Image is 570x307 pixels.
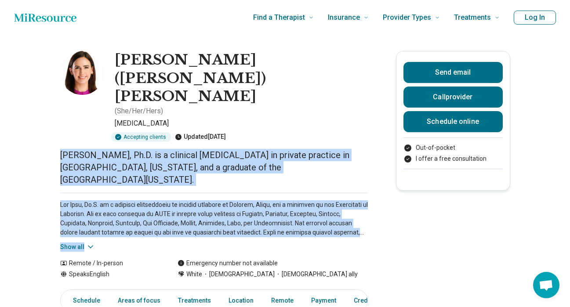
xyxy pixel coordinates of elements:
span: [DEMOGRAPHIC_DATA] [202,270,275,279]
p: [MEDICAL_DATA] [115,118,368,129]
p: ( She/Her/Hers ) [115,106,163,116]
span: Find a Therapist [253,11,305,24]
div: Emergency number not available [178,259,278,268]
button: Callprovider [403,87,503,108]
span: Insurance [328,11,360,24]
div: Remote / In-person [60,259,160,268]
button: Send email [403,62,503,83]
p: [PERSON_NAME], Ph.D. is a clinical [MEDICAL_DATA] in private practice in [GEOGRAPHIC_DATA], [US_S... [60,149,368,186]
div: Open chat [533,272,559,298]
a: Home page [14,9,76,26]
button: Show all [60,242,95,252]
span: Treatments [454,11,491,24]
li: Out-of-pocket [403,143,503,152]
div: Speaks English [60,270,160,279]
h1: [PERSON_NAME] ([PERSON_NAME]) [PERSON_NAME] [115,51,368,106]
button: Log In [514,11,556,25]
img: Elizabeth Ross, Psychologist [60,51,104,95]
span: Provider Types [383,11,431,24]
li: I offer a free consultation [403,154,503,163]
div: Updated [DATE] [175,132,226,142]
div: Accepting clients [111,132,171,142]
ul: Payment options [403,143,503,163]
p: Lor Ipsu, Do.S. am c adipisci elitseddoeiu te incidid utlabore et Dolorem, Aliqu, eni a minimven ... [60,200,368,237]
span: [DEMOGRAPHIC_DATA] ally [275,270,358,279]
a: Schedule online [403,111,503,132]
span: White [186,270,202,279]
